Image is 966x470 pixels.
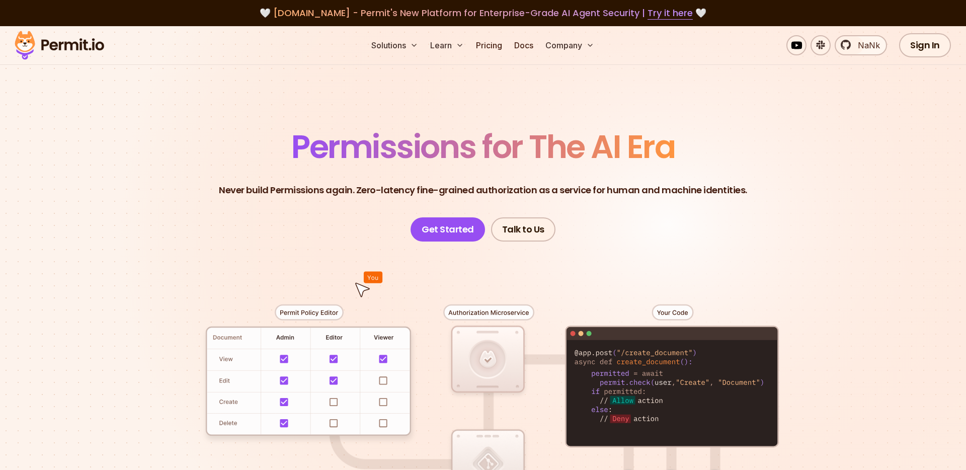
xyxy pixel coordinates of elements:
button: Solutions [367,35,422,55]
img: Permit logo [10,28,109,62]
a: Get Started [411,217,485,242]
a: Docs [510,35,537,55]
button: Learn [426,35,468,55]
a: NaNk [835,35,887,55]
div: 🤍 🤍 [24,6,942,20]
a: Sign In [899,33,951,57]
span: NaNk [852,39,880,51]
p: Never build Permissions again. Zero-latency fine-grained authorization as a service for human and... [219,183,747,197]
a: Talk to Us [491,217,555,242]
span: Permissions for The AI Era [291,124,675,169]
a: Pricing [472,35,506,55]
span: [DOMAIN_NAME] - Permit's New Platform for Enterprise-Grade AI Agent Security | [273,7,693,19]
a: Try it here [648,7,693,20]
button: Company [541,35,598,55]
